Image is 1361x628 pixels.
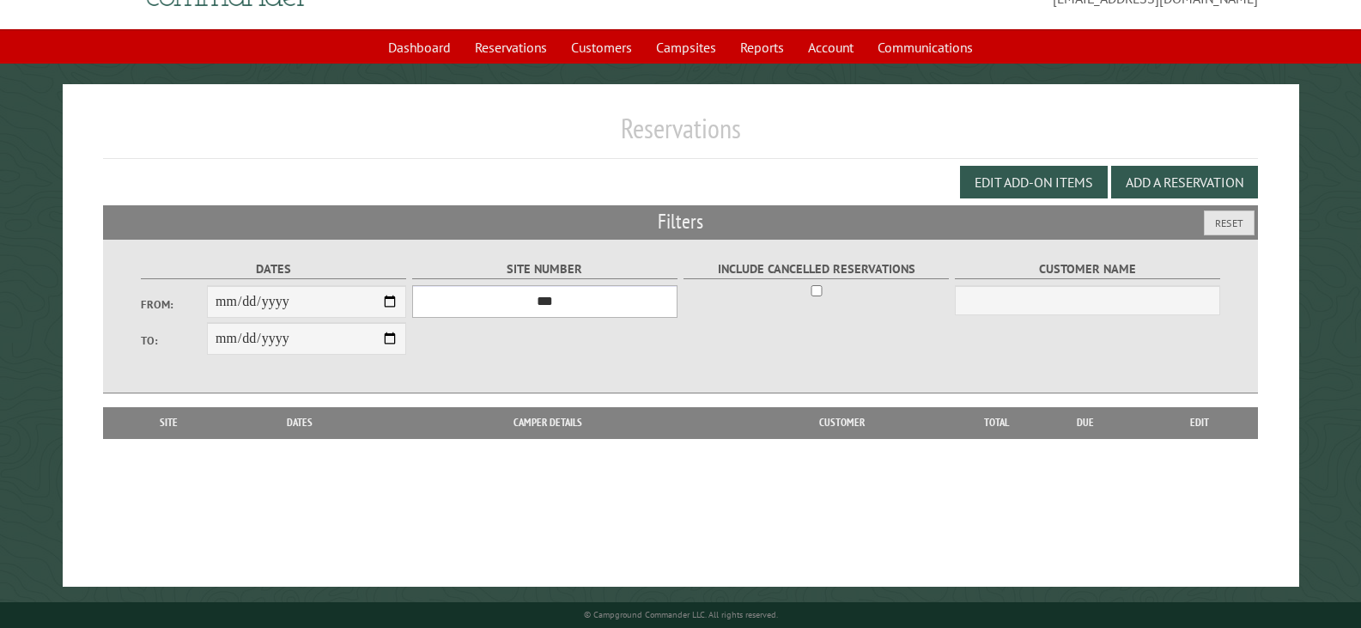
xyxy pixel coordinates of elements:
label: Customer Name [955,259,1221,279]
label: Include Cancelled Reservations [684,259,950,279]
h1: Reservations [103,112,1258,159]
a: Reservations [465,31,557,64]
th: Edit [1140,407,1258,438]
label: Dates [141,259,407,279]
label: Site Number [412,259,678,279]
th: Customer [722,407,963,438]
small: © Campground Commander LLC. All rights reserved. [584,609,778,620]
label: From: [141,296,207,313]
button: Edit Add-on Items [960,166,1108,198]
th: Total [962,407,1030,438]
a: Campsites [646,31,726,64]
button: Reset [1204,210,1255,235]
a: Customers [561,31,642,64]
a: Account [798,31,864,64]
h2: Filters [103,205,1258,238]
th: Dates [225,407,374,438]
th: Camper Details [374,407,722,438]
a: Communications [867,31,983,64]
a: Dashboard [378,31,461,64]
a: Reports [730,31,794,64]
th: Due [1030,407,1140,438]
label: To: [141,332,207,349]
th: Site [112,407,225,438]
button: Add a Reservation [1111,166,1258,198]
